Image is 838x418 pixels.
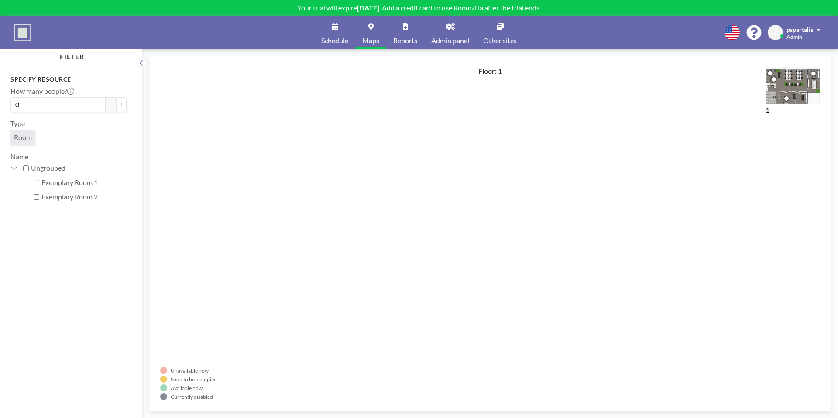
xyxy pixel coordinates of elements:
div: Unavailable now [171,367,209,374]
div: Available now [171,385,203,391]
span: Admin [786,34,802,40]
img: organization-logo [14,24,31,41]
div: Soon to be occupied [171,376,217,383]
span: Maps [362,37,379,44]
a: Other sites [476,16,524,49]
label: Ungrouped [31,164,127,172]
h3: Specify resource [10,75,127,83]
span: pspartalis [786,26,813,33]
a: Schedule [314,16,355,49]
span: Reports [393,37,417,44]
h4: Floor: 1 [478,67,502,75]
span: Schedule [321,37,348,44]
div: Currently disabled [171,394,213,400]
span: Room [14,133,32,141]
span: Admin panel [431,37,469,44]
img: ExemplaryFloorPlanRoomzilla.png [766,67,820,104]
label: Type [10,119,25,128]
b: [DATE] [357,3,379,12]
h4: FILTER [10,49,134,61]
label: 1 [766,106,769,114]
label: How many people? [10,87,74,96]
label: Exemplary Room 1 [41,178,127,187]
a: Admin panel [424,16,476,49]
label: Name [10,152,28,161]
a: Maps [355,16,386,49]
label: Exemplary Room 2 [41,192,127,201]
a: Reports [386,16,424,49]
button: + [116,97,127,112]
span: Other sites [483,37,517,44]
button: - [106,97,116,112]
span: P [773,29,777,37]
